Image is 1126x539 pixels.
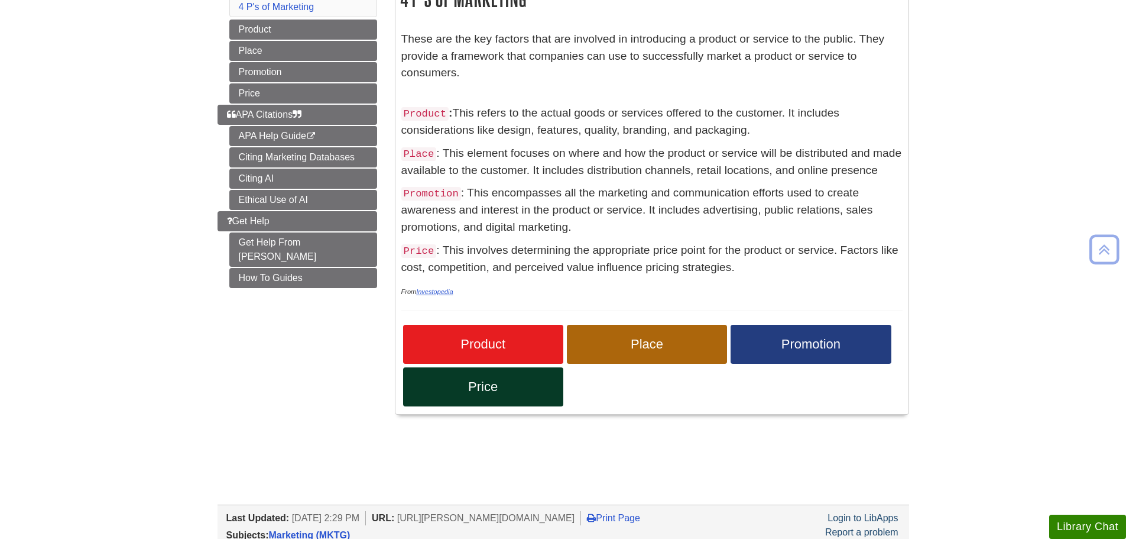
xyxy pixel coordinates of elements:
span: Get Help [227,216,270,226]
p: This refers to the actual goods or services offered to the customer. It includes considerations l... [401,105,903,139]
a: Login to LibApps [828,513,898,523]
a: Investopedia [416,288,453,295]
span: Promotion [739,337,882,352]
code: Promotion [401,187,461,201]
a: Price [403,367,563,406]
p: : This encompasses all the marketing and communication efforts used to create awareness and inter... [401,185,903,236]
span: APA Citations [227,109,302,120]
span: Product [412,337,554,352]
a: How To Guides [229,268,377,288]
a: Place [567,325,727,364]
span: Price [412,379,554,395]
a: 4 P's of Marketing [239,2,314,12]
button: Library Chat [1049,515,1126,539]
p: : This element focuses on where and how the product or service will be distributed and made avail... [401,145,903,179]
code: Product [401,107,449,121]
a: Citing AI [229,169,377,189]
a: Promotion [731,325,891,364]
a: Citing Marketing Databases [229,147,377,167]
strong: : [449,106,452,119]
a: Price [229,83,377,104]
i: Print Page [587,513,596,522]
code: Price [401,244,437,258]
a: Product [229,20,377,40]
span: Last Updated: [226,513,290,523]
a: Report a problem [825,527,898,537]
a: Back to Top [1085,241,1123,257]
a: APA Citations [218,105,377,125]
span: [DATE] 2:29 PM [292,513,359,523]
a: Place [229,41,377,61]
span: URL: [372,513,394,523]
a: Get Help From [PERSON_NAME] [229,233,377,267]
span: From [401,288,453,295]
a: Ethical Use of AI [229,190,377,210]
a: Promotion [229,62,377,82]
span: Place [576,337,718,352]
code: Place [401,147,437,161]
a: APA Help Guide [229,126,377,146]
a: Print Page [587,513,640,523]
p: These are the key factors that are involved in introducing a product or service to the public. Th... [401,31,903,99]
p: : This involves determining the appropriate price point for the product or service. Factors like ... [401,242,903,276]
a: Get Help [218,211,377,231]
i: This link opens in a new window [306,133,316,140]
a: Product [403,325,563,364]
span: [URL][PERSON_NAME][DOMAIN_NAME] [397,513,575,523]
